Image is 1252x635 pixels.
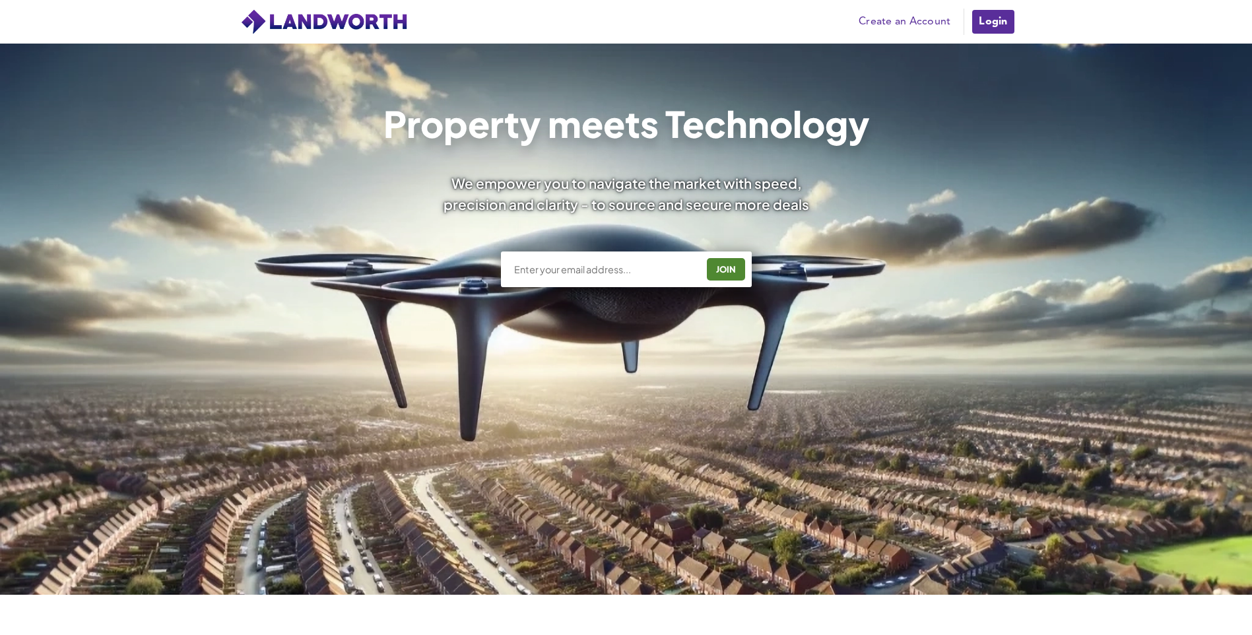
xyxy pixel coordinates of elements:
[711,259,741,280] div: JOIN
[971,9,1015,35] a: Login
[852,12,957,32] a: Create an Account
[383,106,869,141] h1: Property meets Technology
[707,258,745,281] button: JOIN
[426,173,827,214] div: We empower you to navigate the market with speed, precision and clarity - to source and secure mo...
[513,263,697,276] input: Enter your email address...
